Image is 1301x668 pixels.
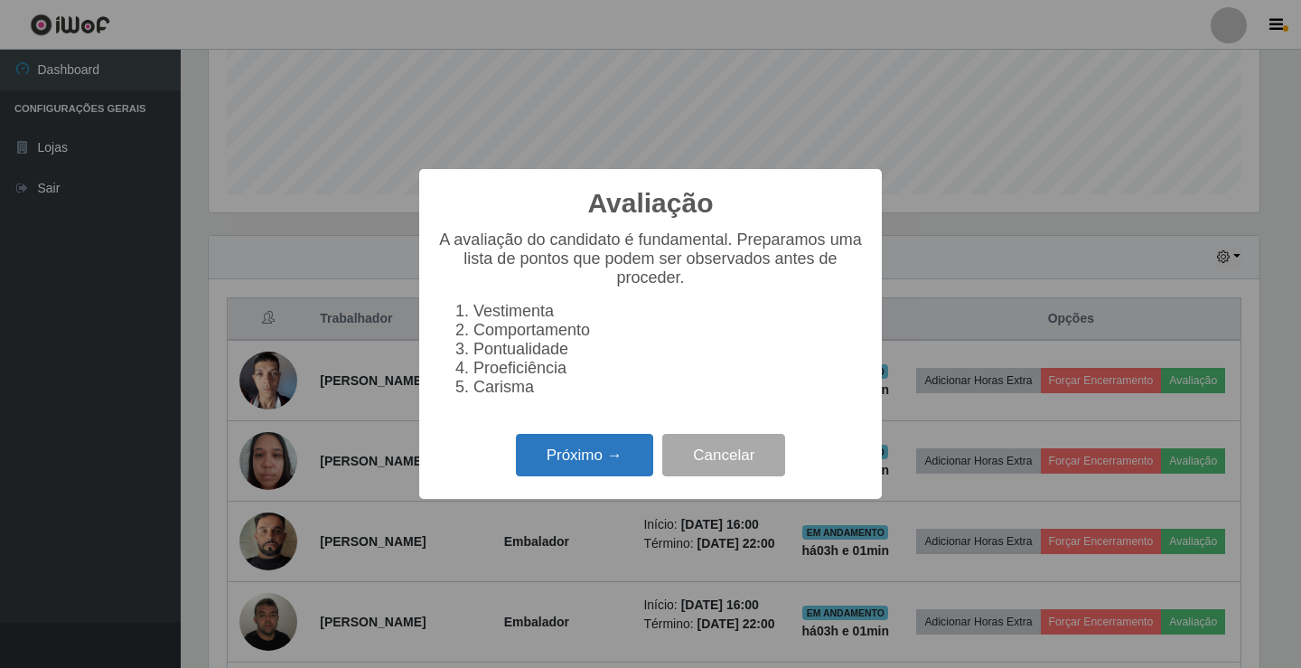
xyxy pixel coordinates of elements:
li: Vestimenta [473,302,864,321]
p: A avaliação do candidato é fundamental. Preparamos uma lista de pontos que podem ser observados a... [437,231,864,287]
h2: Avaliação [588,187,714,220]
li: Pontualidade [473,340,864,359]
li: Comportamento [473,321,864,340]
button: Próximo → [516,434,653,476]
button: Cancelar [662,434,785,476]
li: Carisma [473,378,864,397]
li: Proeficiência [473,359,864,378]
